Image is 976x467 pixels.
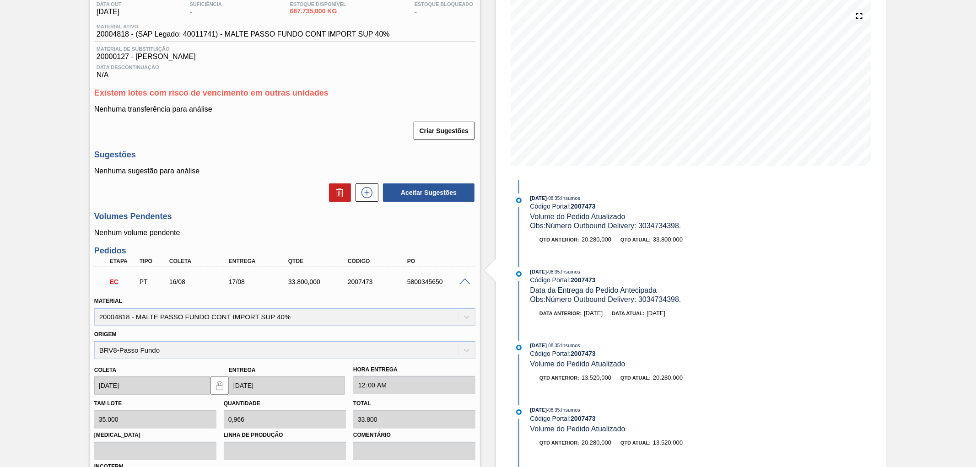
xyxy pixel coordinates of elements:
[97,30,390,38] span: 20004818 - (SAP Legado: 40011741) - MALTE PASSO FUNDO CONT IMPORT SUP 40%
[530,407,547,413] span: [DATE]
[560,269,580,274] span: : Insumos
[226,278,294,285] div: 17/08/2025
[653,374,683,381] span: 20.280,000
[383,183,475,202] button: Aceitar Sugestões
[539,375,579,381] span: Qtd anterior:
[226,258,294,264] div: Entrega
[582,374,611,381] span: 13.520,000
[353,363,475,376] label: Hora Entrega
[224,429,346,442] label: Linha de Produção
[547,269,560,274] span: - 08:35
[539,237,579,242] span: Qtd anterior:
[210,376,229,395] button: locked
[290,8,346,15] span: 687.735,000 KG
[286,258,353,264] div: Qtde
[653,236,683,243] span: 33.800,000
[167,278,234,285] div: 16/08/2025
[378,183,475,203] div: Aceitar Sugestões
[516,271,522,277] img: atual
[94,212,475,221] h3: Volumes Pendentes
[547,196,560,201] span: - 08:35
[290,1,346,7] span: Estoque Disponível
[571,203,596,210] strong: 2007473
[530,213,626,220] span: Volume do Pedido Atualizado
[94,298,122,304] label: Material
[547,408,560,413] span: - 08:35
[560,343,580,348] span: : Insumos
[94,229,475,237] p: Nenhum volume pendente
[414,122,475,140] button: Criar Sugestões
[108,272,139,292] div: Em Cancelamento
[582,236,611,243] span: 20.280,000
[94,150,475,160] h3: Sugestões
[571,415,596,422] strong: 2007473
[647,310,665,317] span: [DATE]
[530,222,681,230] span: Obs: Número Outbound Delivery: 3034734398.
[530,425,626,433] span: Volume do Pedido Atualizado
[547,343,560,348] span: - 08:35
[188,1,224,16] div: -
[286,278,353,285] div: 33.800,000
[530,343,547,348] span: [DATE]
[582,439,611,446] span: 20.280,000
[612,311,644,316] span: Data atual:
[345,258,413,264] div: Código
[516,345,522,350] img: atual
[415,121,475,141] div: Criar Sugestões
[539,440,579,446] span: Qtd anterior:
[584,310,603,317] span: [DATE]
[571,276,596,284] strong: 2007473
[530,203,748,210] div: Código Portal:
[94,105,475,113] p: Nenhuma transferência para análise
[620,237,651,242] span: Qtd atual:
[415,1,473,7] span: Estoque Bloqueado
[94,367,116,373] label: Coleta
[351,183,378,202] div: Nova sugestão
[94,246,475,256] h3: Pedidos
[97,53,473,61] span: 20000127 - [PERSON_NAME]
[516,409,522,415] img: atual
[620,440,651,446] span: Qtd atual:
[94,61,475,79] div: N/A
[94,429,216,442] label: [MEDICAL_DATA]
[137,278,169,285] div: Pedido de Transferência
[405,258,472,264] div: PO
[94,376,210,395] input: dd/mm/yyyy
[214,380,225,391] img: locked
[110,278,137,285] p: EC
[94,88,329,97] span: Existem lotes com risco de vencimento em outras unidades
[560,195,580,201] span: : Insumos
[353,400,371,407] label: Total
[653,439,683,446] span: 13.520,000
[324,183,351,202] div: Excluir Sugestões
[620,375,651,381] span: Qtd atual:
[530,276,748,284] div: Código Portal:
[229,367,256,373] label: Entrega
[345,278,413,285] div: 2007473
[97,8,122,16] span: [DATE]
[530,360,626,368] span: Volume do Pedido Atualizado
[530,350,748,357] div: Código Portal:
[94,167,475,175] p: Nenhuma sugestão para análise
[530,415,748,422] div: Código Portal:
[229,376,345,395] input: dd/mm/yyyy
[190,1,222,7] span: Suficiência
[530,286,657,294] span: Data da Entrega do Pedido Antecipada
[353,429,475,442] label: Comentário
[97,1,122,7] span: Data out
[516,198,522,203] img: atual
[560,407,580,413] span: : Insumos
[108,258,139,264] div: Etapa
[167,258,234,264] div: Coleta
[97,46,473,52] span: Material de Substituição
[530,269,547,274] span: [DATE]
[224,400,260,407] label: Quantidade
[412,1,475,16] div: -
[97,64,473,70] span: Data Descontinuação
[97,24,390,29] span: Material ativo
[530,195,547,201] span: [DATE]
[94,331,117,338] label: Origem
[137,258,169,264] div: Tipo
[405,278,472,285] div: 5800345650
[539,311,582,316] span: Data anterior:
